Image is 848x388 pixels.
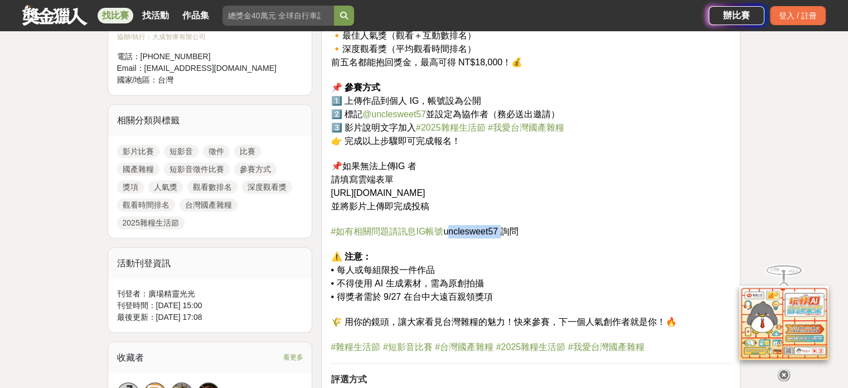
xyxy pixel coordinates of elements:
[234,162,277,176] a: 參賽方式
[117,75,158,84] span: 國家/地區：
[331,227,443,236] span: #如有相關問題請訊息IG帳號
[331,252,371,261] strong: ⚠️ 注意：
[331,58,522,67] span: 前五名都能抱回獎金，最高可得 NT$18,000！💰
[331,317,676,327] span: 🌾 用你的鏡頭，讓大家看見台灣雜糧的魅力！快來參賽，下一個人氣創作者就是你！🔥
[164,162,230,176] a: 短影音徵件比賽
[331,44,476,54] span: 🔸深度觀看獎（平均觀看時間排名）
[117,145,159,158] a: 影片比賽
[331,136,460,146] span: 👉 完成以上步驟即可完成報名！
[331,83,380,92] strong: 📌 參賽方式
[117,63,281,74] div: Email： [EMAIL_ADDRESS][DOMAIN_NAME]
[180,198,238,212] a: 台灣國產雜糧
[331,227,443,236] a: #如有相關問題請訊息IG帳號
[98,8,133,23] a: 找比賽
[187,180,238,194] a: 觀看數排名
[331,31,476,40] span: 🔸最佳人氣獎（觀看＋互動數排名）
[362,110,426,119] a: @unclesweet57
[117,353,144,362] span: 收藏者
[331,109,362,119] span: 2️⃣ 標記
[117,300,303,312] div: 刊登時間： [DATE] 15:00
[178,8,214,23] a: 作品集
[331,123,415,132] span: 3️⃣ 影片說明文字加入
[117,162,159,176] a: 國產雜糧
[739,286,828,360] img: d2146d9a-e6f6-4337-9592-8cefde37ba6b.png
[488,123,564,132] a: #我愛台灣國產雜糧
[148,180,183,194] a: 人氣獎
[108,248,312,279] div: 活動刊登資訊
[496,343,566,352] a: #2025雜糧生活節
[331,292,492,301] span: • 得獎者需於 9/27 在台中大遠百親領獎項
[331,161,416,171] span: 📌如果無法上傳IG 者
[117,32,281,42] div: 協辦/執行： 大成智庫有限公司
[117,180,144,194] a: 獎項
[117,288,303,300] div: 刊登者： 廣場精靈光光
[164,145,198,158] a: 短影音
[331,96,481,106] span: 1️⃣ 上傳作品到個人 IG，帳號設為公開
[117,198,175,212] a: 觀看時間排名
[331,265,434,275] span: • 每人或每組限投一件作品
[383,343,433,352] a: #短影音比賽
[203,145,230,158] a: 徵件
[331,279,483,288] span: • 不得使用 AI 生成素材，需為原創拍攝
[117,312,303,323] div: 最後更新： [DATE] 17:08
[435,343,493,352] a: #台灣國產雜糧
[331,188,425,198] span: [URL][DOMAIN_NAME]
[426,109,560,119] span: 並設定為協作者（務必送出邀請）
[331,175,393,184] span: 請填寫雲端表單
[242,180,292,194] a: 深度觀看獎
[443,227,518,236] span: unclesweet57 詢問
[138,8,173,23] a: 找活動
[770,6,826,25] div: 登入 / 註冊
[283,351,303,363] span: 看更多
[108,105,312,136] div: 相關分類與標籤
[568,343,645,352] a: #我愛台灣國產雜糧
[331,343,380,352] a: #雜糧生活節
[234,145,261,158] a: 比賽
[416,123,486,132] a: #2025雜糧生活節
[331,375,366,384] strong: 評選方式
[117,216,185,229] a: 2025雜糧生活節
[222,6,334,26] input: 總獎金40萬元 全球自行車設計比賽
[362,109,426,119] span: @unclesweet57
[158,75,173,84] span: 台灣
[709,6,764,25] a: 辦比賽
[117,51,281,63] div: 電話： [PHONE_NUMBER]
[331,202,429,211] span: 並將影片上傳即完成投稿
